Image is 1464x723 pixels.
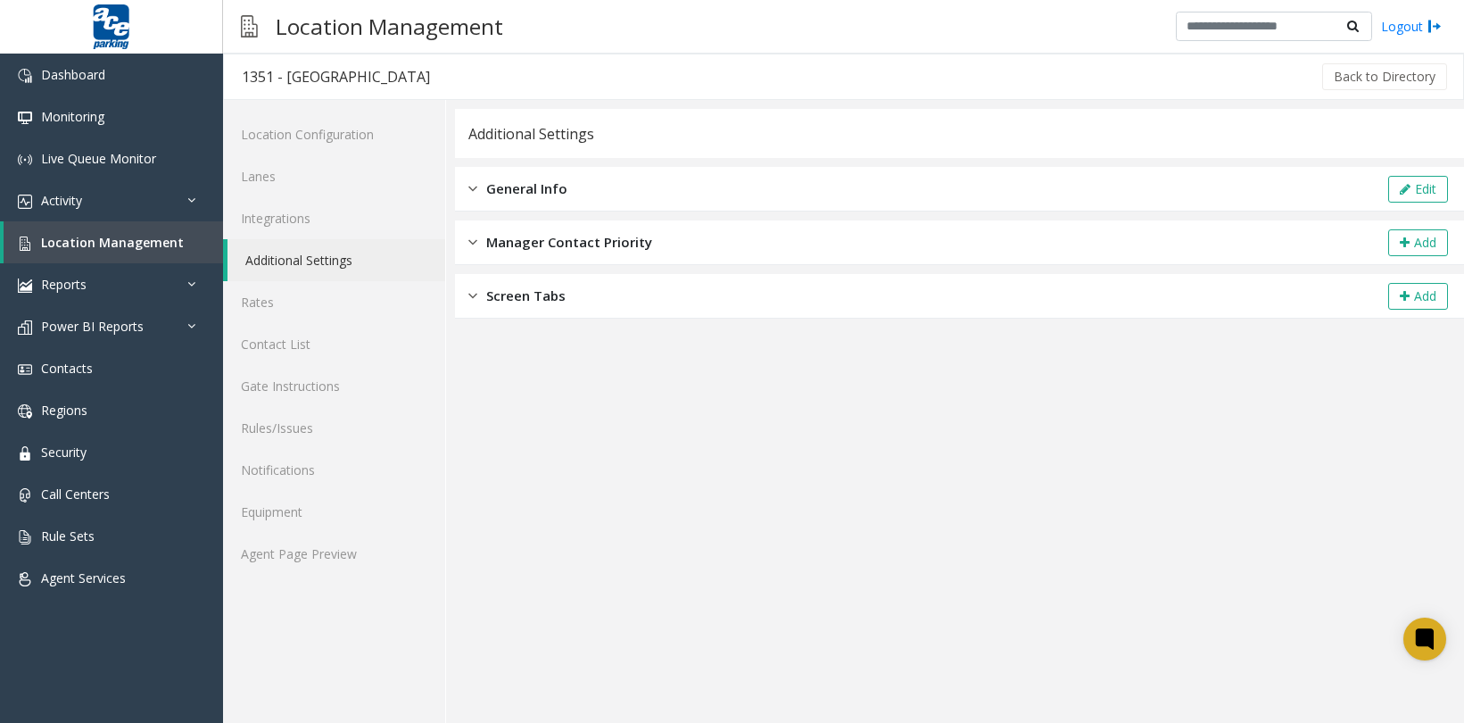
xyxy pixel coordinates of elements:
a: Lanes [223,155,445,197]
span: Rule Sets [41,528,95,544]
img: pageIcon [241,4,258,48]
span: Reports [41,276,87,293]
span: Power BI Reports [41,318,144,335]
div: Additional Settings [468,122,594,145]
img: 'icon' [18,404,32,419]
img: 'icon' [18,153,32,167]
img: 'icon' [18,446,32,461]
span: Security [41,444,87,461]
img: 'icon' [18,195,32,209]
a: Logout [1381,17,1442,36]
img: 'icon' [18,530,32,544]
img: 'icon' [18,69,32,83]
button: Add [1388,229,1448,256]
span: Regions [41,402,87,419]
span: Location Management [41,234,184,251]
span: Agent Services [41,569,126,586]
a: Notifications [223,449,445,491]
a: Integrations [223,197,445,239]
a: Additional Settings [227,239,445,281]
a: Rules/Issues [223,407,445,449]
a: Location Management [4,221,223,263]
span: Contacts [41,360,93,377]
img: logout [1427,17,1442,36]
span: Activity [41,192,82,209]
a: Gate Instructions [223,365,445,407]
a: Agent Page Preview [223,533,445,575]
div: 1351 - [GEOGRAPHIC_DATA] [242,65,430,88]
span: Monitoring [41,108,104,125]
span: Call Centers [41,486,110,503]
span: Dashboard [41,66,105,83]
img: 'icon' [18,572,32,586]
span: Live Queue Monitor [41,150,156,167]
button: Add [1388,283,1448,310]
span: General Info [486,179,567,199]
img: 'icon' [18,278,32,293]
img: 'icon' [18,362,32,377]
span: Screen Tabs [486,286,566,306]
button: Back to Directory [1322,63,1447,90]
img: closed [468,232,477,253]
a: Rates [223,281,445,323]
img: 'icon' [18,111,32,125]
h3: Location Management [267,4,512,48]
img: 'icon' [18,488,32,503]
img: 'icon' [18,237,32,251]
a: Location Configuration [223,113,445,155]
a: Equipment [223,491,445,533]
img: 'icon' [18,320,32,335]
a: Contact List [223,323,445,365]
img: closed [468,286,477,306]
span: Manager Contact Priority [486,232,652,253]
button: Edit [1388,176,1448,203]
img: closed [468,179,477,199]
